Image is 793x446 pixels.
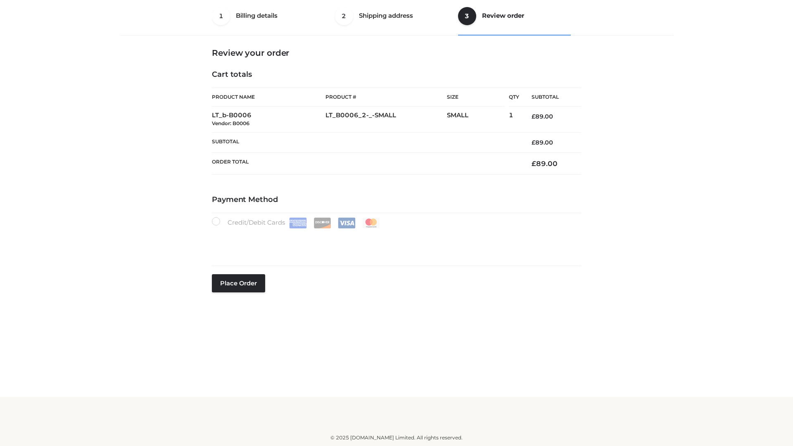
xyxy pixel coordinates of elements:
h4: Payment Method [212,195,581,204]
td: SMALL [447,107,509,133]
button: Place order [212,274,265,292]
iframe: Secure payment input frame [210,227,579,257]
td: 1 [509,107,519,133]
bdi: 89.00 [532,139,553,146]
small: Vendor: B0006 [212,120,249,126]
label: Credit/Debit Cards [212,217,381,228]
th: Product # [325,88,447,107]
th: Qty [509,88,519,107]
bdi: 89.00 [532,113,553,120]
span: £ [532,159,536,168]
th: Product Name [212,88,325,107]
bdi: 89.00 [532,159,558,168]
img: Discover [313,218,331,228]
img: Amex [289,218,307,228]
img: Visa [338,218,356,228]
div: © 2025 [DOMAIN_NAME] Limited. All rights reserved. [123,434,670,442]
th: Size [447,88,505,107]
th: Subtotal [212,132,519,152]
th: Order Total [212,153,519,175]
span: £ [532,139,535,146]
h4: Cart totals [212,70,581,79]
th: Subtotal [519,88,581,107]
h3: Review your order [212,48,581,58]
img: Mastercard [362,218,380,228]
td: LT_B0006_2-_-SMALL [325,107,447,133]
td: LT_b-B0006 [212,107,325,133]
span: £ [532,113,535,120]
